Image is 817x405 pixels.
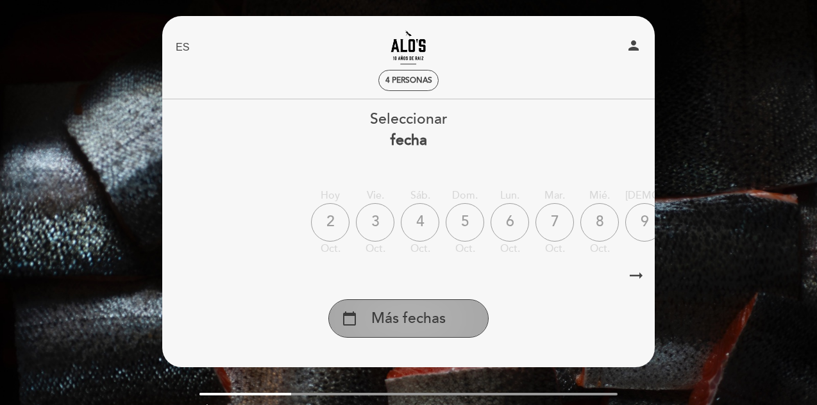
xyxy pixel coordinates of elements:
[311,203,350,242] div: 2
[625,242,741,256] div: oct.
[371,308,446,329] span: Más fechas
[535,188,574,203] div: mar.
[491,188,529,203] div: lun.
[491,242,529,256] div: oct.
[446,203,484,242] div: 5
[626,38,641,58] button: person
[385,76,432,85] span: 4 personas
[311,188,350,203] div: Hoy
[625,203,664,242] div: 9
[446,188,484,203] div: dom.
[401,242,439,256] div: oct.
[356,188,394,203] div: vie.
[626,38,641,53] i: person
[311,242,350,256] div: oct.
[491,203,529,242] div: 6
[580,203,619,242] div: 8
[328,30,489,65] a: Alo's
[356,242,394,256] div: oct.
[627,262,646,290] i: arrow_right_alt
[356,203,394,242] div: 3
[535,242,574,256] div: oct.
[580,242,619,256] div: oct.
[342,308,357,329] i: calendar_today
[535,203,574,242] div: 7
[401,203,439,242] div: 4
[162,109,655,151] div: Seleccionar
[446,242,484,256] div: oct.
[625,188,741,203] div: [DEMOGRAPHIC_DATA].
[580,188,619,203] div: mié.
[391,131,427,149] b: fecha
[401,188,439,203] div: sáb.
